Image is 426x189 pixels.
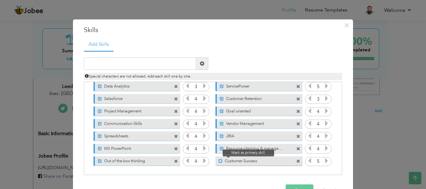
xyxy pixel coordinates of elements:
label: Customer Retention [224,94,286,102]
label: Out of the box thinking [102,156,164,164]
label: Salesforce [102,94,164,102]
button: Close [341,20,351,30]
label: Goal oriented [224,106,286,114]
span: × [344,20,349,31]
span: Special characters are not allowed. Add each skill one by one. [85,74,191,79]
label: Project Management [102,106,164,114]
label: JIRA [224,131,286,139]
span: Mark as primary skill. [223,150,274,156]
label: Customer Success [223,156,286,164]
a: Add Skills [84,38,114,52]
h3: Skills [84,26,342,35]
label: Vendor Management [224,119,286,127]
label: ServicePower [224,82,286,89]
label: Data Analytics [102,82,164,89]
label: Resource planning & management [224,144,286,152]
label: MS PowerPoint [102,144,164,152]
label: Communication Skills [102,119,164,127]
label: Spreadsheets [102,131,164,139]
